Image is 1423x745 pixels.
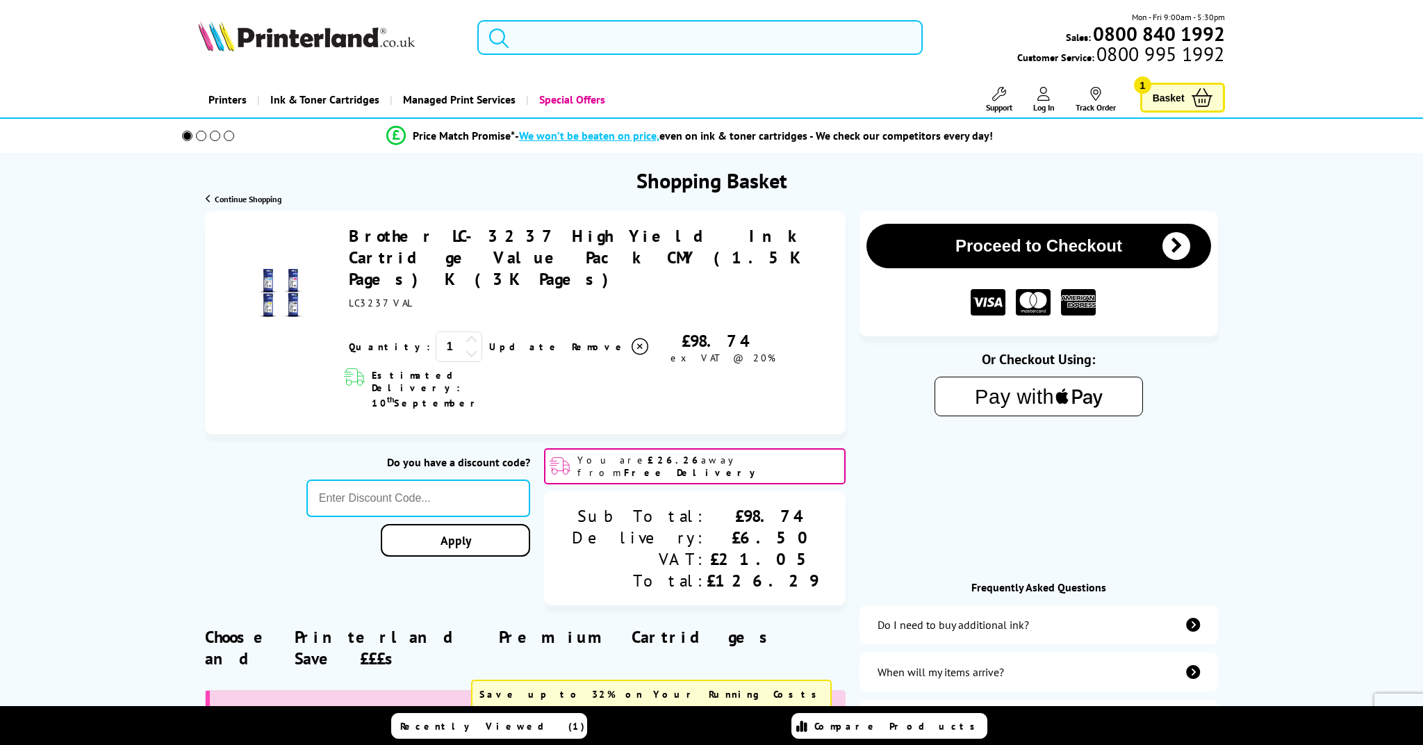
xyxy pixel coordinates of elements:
[624,466,762,479] b: Free Delivery
[707,548,818,570] div: £21.05
[1016,289,1051,316] img: MASTER CARD
[1017,47,1224,64] span: Customer Service:
[471,680,832,709] div: Save up to 32% on Your Running Costs
[866,224,1210,268] button: Proceed to Checkout
[206,194,281,204] a: Continue Shopping
[572,527,707,548] div: Delivery:
[971,289,1005,316] img: VISA
[986,102,1012,113] span: Support
[572,336,650,357] a: Delete item from your basket
[859,350,1217,368] div: Or Checkout Using:
[387,394,394,404] sup: th
[707,527,818,548] div: £6.50
[572,505,707,527] div: Sub Total:
[306,480,531,517] input: Enter Discount Code...
[636,167,787,194] h1: Shopping Basket
[1134,76,1151,94] span: 1
[215,194,281,204] span: Continue Shopping
[986,87,1012,113] a: Support
[1066,31,1091,44] span: Sales:
[1061,289,1096,316] img: American Express
[878,618,1029,632] div: Do I need to buy additional ink?
[1094,47,1224,60] span: 0800 995 1992
[1093,21,1225,47] b: 0800 840 1992
[400,720,585,732] span: Recently Viewed (1)
[349,297,413,309] span: LC3237VAL
[270,82,379,117] span: Ink & Toner Cartridges
[519,129,659,142] span: We won’t be beaten on price,
[791,713,987,739] a: Compare Products
[198,21,415,51] img: Printerland Logo
[489,341,561,353] a: Update
[257,82,390,117] a: Ink & Toner Cartridges
[572,548,707,570] div: VAT:
[572,341,627,353] span: Remove
[163,124,1217,148] li: modal_Promise
[390,82,526,117] a: Managed Print Services
[1033,87,1055,113] a: Log In
[198,21,460,54] a: Printerland Logo
[219,704,700,726] h2: Printerland Premium Cartridges
[859,580,1217,594] div: Frequently Asked Questions
[381,524,530,557] a: Apply
[814,720,982,732] span: Compare Products
[900,439,1178,470] iframe: PayPal
[515,129,993,142] div: - even on ink & toner cartridges - We check our competitors every day!
[413,129,515,142] span: Price Match Promise*
[577,454,840,479] span: You are away from
[859,605,1217,644] a: additional-ink
[306,455,531,469] div: Do you have a discount code?
[391,713,587,739] a: Recently Viewed (1)
[1153,88,1185,107] span: Basket
[572,570,707,591] div: Total:
[859,700,1217,739] a: additional-cables
[1076,87,1116,113] a: Track Order
[349,225,805,290] a: Brother LC-3237 High Yield Ink Cartridge Value Pack CMY (1.5K Pages) K (3K Pages)
[671,352,775,364] span: ex VAT @ 20%
[198,82,257,117] a: Printers
[205,605,846,690] div: Choose Printerland Premium Cartridges and Save £££s
[256,269,305,318] img: Brother LC-3237 High Yield Ink Cartridge Value Pack CMY (1.5K Pages) K (3K Pages)
[707,570,818,591] div: £126.29
[900,509,1178,558] div: Amazon Pay - Use your Amazon account
[859,653,1217,691] a: items-arrive
[349,341,430,353] span: Quantity:
[648,454,701,466] b: £26.26
[1091,27,1225,40] a: 0800 840 1992
[650,330,796,352] div: £98.74
[526,82,616,117] a: Special Offers
[878,665,1004,679] div: When will my items arrive?
[1033,102,1055,113] span: Log In
[1140,83,1225,113] a: Basket 1
[372,369,542,409] span: Estimated Delivery: 10 September
[707,505,818,527] div: £98.74
[1132,10,1225,24] span: Mon - Fri 9:00am - 5:30pm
